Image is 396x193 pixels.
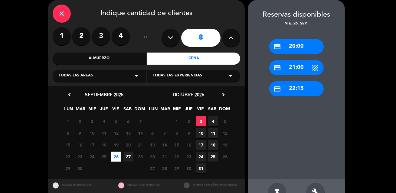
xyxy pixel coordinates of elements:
label: 2 [72,27,90,45]
div: vie. 26, sep. [248,21,345,27]
span: septiembre 2025 [85,92,123,98]
label: 1 [53,27,71,45]
span: 1 [172,116,182,126]
span: 20 [123,140,133,150]
span: 2 [184,116,194,126]
i: chevron_right [220,92,227,98]
span: 11 [208,128,218,138]
span: 21 [136,140,146,150]
i: credit_card [274,85,281,93]
span: 16 [75,140,85,150]
i: close [58,10,65,17]
span: JUE [184,105,194,115]
span: 25 [208,152,218,162]
span: 8 [172,128,182,138]
div: Almuerzo [53,53,146,65]
div: OTROS TAMAÑOS DIPONIBLES [179,179,245,192]
span: 26 [220,152,230,162]
span: SAB [208,105,218,115]
span: VIE [111,105,121,115]
span: 14 [136,128,146,138]
span: MIE [172,105,182,115]
span: 28 [160,163,170,173]
div: MESAS RESTRINGIDAS [114,179,179,192]
span: 30 [75,163,85,173]
span: 15 [172,140,182,150]
label: 3 [92,27,110,45]
span: 6 [123,116,133,126]
span: MIE [87,105,97,115]
span: 12 [111,128,121,138]
span: 18 [99,140,109,150]
span: Todas las experiencias [153,73,202,79]
span: 7 [136,116,146,126]
span: 29 [63,163,73,173]
span: 17 [87,140,97,150]
span: DOM [219,105,229,115]
span: LUN [64,105,74,115]
span: JUE [99,105,109,115]
div: 20:00 [269,39,324,54]
span: MAR [160,105,170,115]
span: 17 [196,140,206,150]
span: 13 [123,128,133,138]
span: 25 [99,152,109,162]
div: MESAS DISPONIBLES [48,179,114,192]
span: 11 [99,128,109,138]
span: LUN [149,105,159,115]
span: 24 [87,152,97,162]
span: 4 [208,116,218,126]
span: 30 [184,163,194,173]
span: VIE [196,105,206,115]
span: 23 [75,152,85,162]
div: Cena [147,53,241,65]
span: 26 [111,152,121,162]
span: 13 [148,140,158,150]
i: arrow_drop_down [133,72,140,79]
span: 14 [160,140,170,150]
span: 1 [63,116,73,126]
span: 3 [87,116,97,126]
span: 9 [184,128,194,138]
span: 22 [172,152,182,162]
span: 3 [196,116,206,126]
span: 16 [184,140,194,150]
i: credit_card [274,64,281,72]
span: 27 [148,163,158,173]
div: Reservas disponibles [248,9,345,21]
i: arrow_drop_down [227,72,234,79]
label: 4 [112,27,130,45]
span: 24 [196,152,206,162]
i: chevron_left [66,92,73,98]
span: 18 [208,140,218,150]
span: Todas las áreas [59,73,93,79]
span: 19 [220,140,230,150]
span: 12 [220,128,230,138]
span: 21 [160,152,170,162]
span: 10 [87,128,97,138]
span: 4 [99,116,109,126]
div: Indique cantidad de clientes [53,5,240,23]
span: 2 [75,116,85,126]
span: 23 [184,152,194,162]
span: 5 [220,116,230,126]
span: 6 [148,128,158,138]
i: credit_card [274,43,281,50]
span: 8 [63,128,73,138]
span: 28 [136,152,146,162]
span: 31 [196,163,206,173]
span: 29 [172,163,182,173]
span: 27 [123,152,133,162]
div: 21:00 [269,60,324,75]
span: 9 [75,128,85,138]
span: SAB [123,105,133,115]
span: octubre 2025 [173,92,205,98]
span: 10 [196,128,206,138]
span: 20 [148,152,158,162]
span: MAR [76,105,86,115]
span: 15 [63,140,73,150]
span: 19 [111,140,121,150]
div: ó [136,27,155,48]
span: 7 [160,128,170,138]
span: DOM [135,105,145,115]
